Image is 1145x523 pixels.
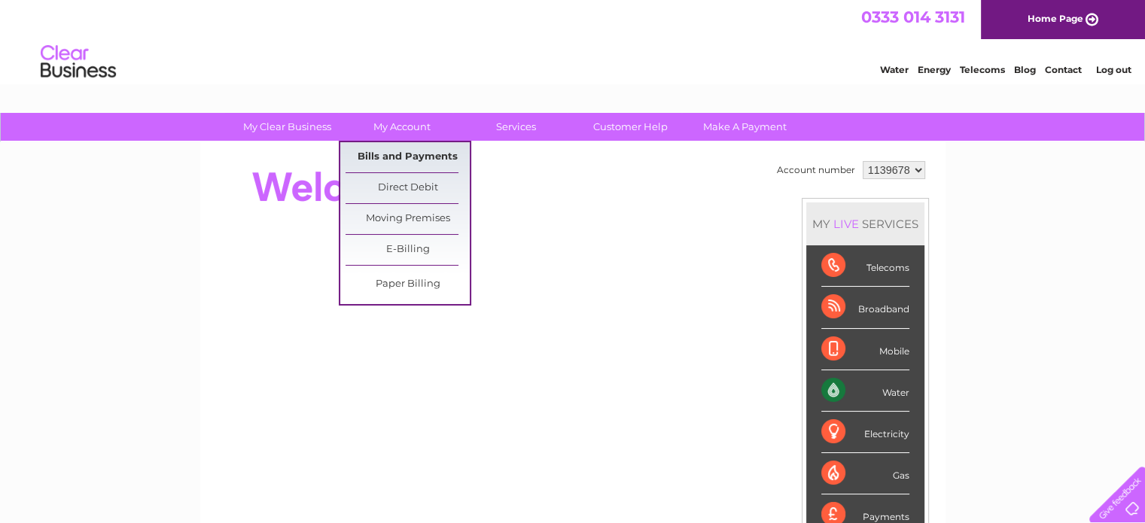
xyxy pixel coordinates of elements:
a: Blog [1014,64,1036,75]
img: logo.png [40,39,117,85]
div: Clear Business is a trading name of Verastar Limited (registered in [GEOGRAPHIC_DATA] No. 3667643... [218,8,929,73]
a: Make A Payment [683,113,807,141]
div: Electricity [821,412,909,453]
a: Contact [1045,64,1082,75]
a: Telecoms [960,64,1005,75]
div: LIVE [830,217,862,231]
a: Bills and Payments [346,142,470,172]
a: Energy [918,64,951,75]
a: Customer Help [568,113,693,141]
a: Direct Debit [346,173,470,203]
div: Water [821,370,909,412]
div: Broadband [821,287,909,328]
div: Mobile [821,329,909,370]
a: Water [880,64,909,75]
a: Services [454,113,578,141]
div: Telecoms [821,245,909,287]
div: MY SERVICES [806,202,924,245]
a: Log out [1095,64,1131,75]
a: My Clear Business [225,113,349,141]
a: Paper Billing [346,269,470,300]
a: Moving Premises [346,204,470,234]
a: E-Billing [346,235,470,265]
a: 0333 014 3131 [861,8,965,26]
td: Account number [773,157,859,183]
a: My Account [340,113,464,141]
div: Gas [821,453,909,494]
